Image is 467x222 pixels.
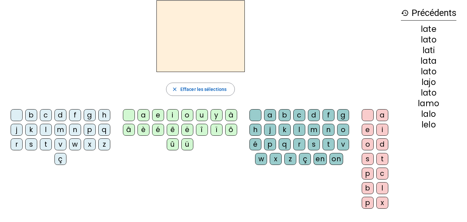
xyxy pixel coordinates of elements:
div: m [54,124,66,136]
div: lato [401,89,456,97]
div: i [376,124,388,136]
div: z [98,138,110,150]
div: l [293,124,305,136]
div: d [376,138,388,150]
h3: Précédents [401,6,456,21]
div: ï [211,124,223,136]
div: t [376,153,388,165]
div: b [362,182,374,194]
div: o [337,124,349,136]
div: i [167,109,179,121]
div: ü [181,138,193,150]
div: l [40,124,52,136]
div: é [152,124,164,136]
div: lato [401,36,456,44]
div: p [362,197,374,209]
mat-icon: close [172,86,178,92]
div: z [284,153,296,165]
div: ê [167,124,179,136]
span: Effacer les sélections [180,85,227,93]
div: é [249,138,261,150]
div: k [279,124,291,136]
div: b [25,109,37,121]
div: x [376,197,388,209]
button: Effacer les sélections [166,83,235,96]
div: u [196,109,208,121]
div: q [98,124,110,136]
div: â [123,124,135,136]
div: f [323,109,334,121]
div: h [249,124,261,136]
div: lelo [401,121,456,129]
div: e [152,109,164,121]
div: d [54,109,66,121]
div: x [270,153,282,165]
div: r [11,138,23,150]
div: lata [401,57,456,65]
div: h [98,109,110,121]
div: d [308,109,320,121]
div: b [279,109,291,121]
div: a [264,109,276,121]
div: g [84,109,96,121]
div: a [376,109,388,121]
div: k [25,124,37,136]
div: j [11,124,23,136]
div: q [279,138,291,150]
div: p [84,124,96,136]
div: en [314,153,327,165]
div: c [40,109,52,121]
div: n [323,124,334,136]
div: m [308,124,320,136]
div: t [323,138,334,150]
div: lamo [401,100,456,108]
div: à [225,109,237,121]
div: c [376,168,388,180]
div: on [329,153,343,165]
div: s [308,138,320,150]
mat-icon: history [401,9,409,17]
div: g [337,109,349,121]
div: w [69,138,81,150]
div: late [401,25,456,33]
div: lati [401,46,456,54]
div: ç [299,153,311,165]
div: w [255,153,267,165]
div: x [84,138,96,150]
div: û [167,138,179,150]
div: t [40,138,52,150]
div: p [362,168,374,180]
div: c [293,109,305,121]
div: n [69,124,81,136]
div: î [196,124,208,136]
div: p [264,138,276,150]
div: ô [225,124,237,136]
div: ç [54,153,66,165]
div: f [69,109,81,121]
div: a [138,109,149,121]
div: o [181,109,193,121]
div: è [138,124,149,136]
div: o [362,138,374,150]
div: s [25,138,37,150]
div: ë [181,124,193,136]
div: y [211,109,223,121]
div: v [337,138,349,150]
div: s [362,153,374,165]
div: l [376,182,388,194]
div: lato [401,68,456,76]
div: lalo [401,110,456,118]
div: r [293,138,305,150]
div: v [54,138,66,150]
div: e [362,124,374,136]
div: j [264,124,276,136]
div: lajo [401,78,456,86]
